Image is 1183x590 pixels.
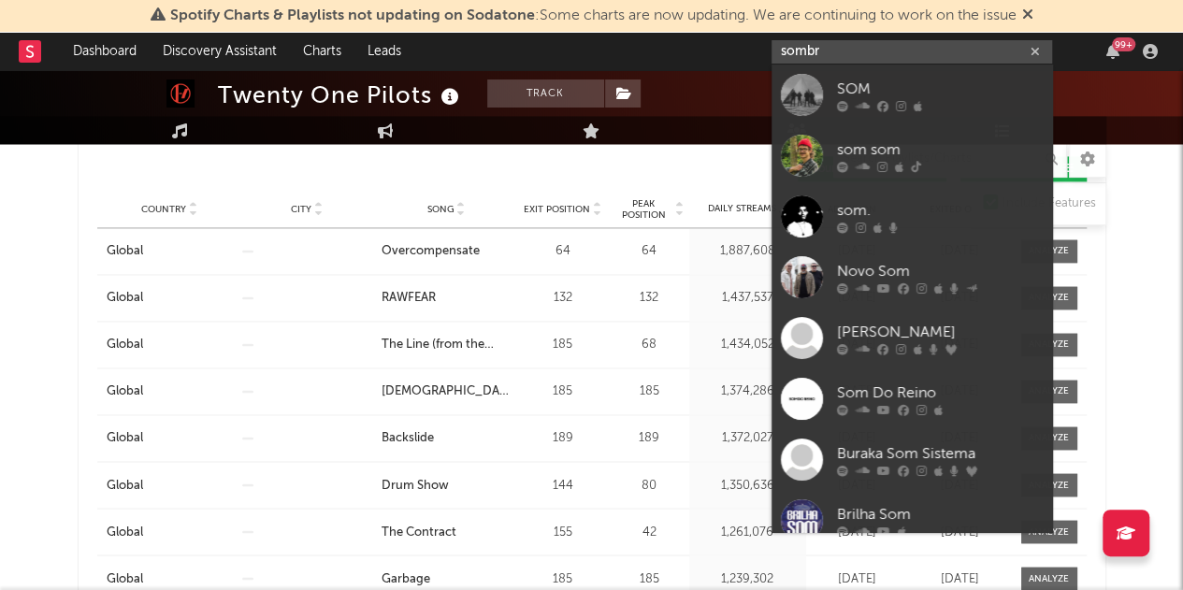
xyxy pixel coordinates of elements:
div: Garbage [382,569,430,588]
a: Global [107,242,233,261]
div: Global [107,289,143,308]
div: som. [837,199,1043,222]
div: Global [107,429,143,448]
a: Backslide [382,429,512,448]
a: Buraka Som Sistema [772,429,1052,490]
div: 1,437,537 [694,289,801,308]
div: Global [107,336,143,354]
div: Twenty One Pilots [218,79,464,110]
a: Leads [354,33,414,70]
a: Charts [290,33,354,70]
a: Global [107,523,233,541]
a: Global [107,289,233,308]
div: Global [107,382,143,401]
a: Global [107,476,233,495]
div: Global [107,523,143,541]
a: Garbage [382,569,512,588]
div: 1,434,052 [694,336,801,354]
div: 189 [521,429,605,448]
div: 99 + [1112,37,1135,51]
div: Backslide [382,429,434,448]
div: The Contract [382,523,456,541]
a: Discovery Assistant [150,33,290,70]
div: 1,261,076 [694,523,801,541]
div: 185 [521,382,605,401]
a: The Line (from the series Arcane League of Legends) [382,336,512,354]
span: Spotify Charts & Playlists not updating on Sodatone [170,8,535,23]
a: RAWFEAR [382,289,512,308]
span: Country [141,204,186,215]
div: 42 [614,523,685,541]
div: som som [837,138,1043,161]
div: 64 [614,242,685,261]
a: Global [107,429,233,448]
a: SOM [772,65,1052,125]
a: som. [772,186,1052,247]
div: 80 [614,476,685,495]
div: 64 [521,242,605,261]
div: Buraka Som Sistema [837,442,1043,465]
button: 99+ [1106,44,1119,59]
div: 132 [614,289,685,308]
div: SOM [837,78,1043,100]
a: The Contract [382,523,512,541]
button: Track [487,79,604,108]
div: Brilha Som [837,503,1043,525]
a: Brilha Som [772,490,1052,551]
div: 185 [521,569,605,588]
div: 68 [614,336,685,354]
div: Global [107,476,143,495]
div: 1,239,302 [694,569,801,588]
a: Novo Som [772,247,1052,308]
div: 189 [614,429,685,448]
div: RAWFEAR [382,289,436,308]
div: 185 [614,382,685,401]
div: 185 [614,569,685,588]
div: Drum Show [382,476,449,495]
div: Overcompensate [382,242,480,261]
span: Dismiss [1022,8,1033,23]
span: : Some charts are now updating. We are continuing to work on the issue [170,8,1017,23]
a: [PERSON_NAME] [772,308,1052,368]
a: Drum Show [382,476,512,495]
div: 185 [521,336,605,354]
div: 132 [521,289,605,308]
input: Search for artists [772,40,1052,64]
a: Global [107,336,233,354]
div: Global [107,569,143,588]
a: [DEMOGRAPHIC_DATA] [382,382,512,401]
span: Exit Position [524,204,590,215]
span: Daily Streams [708,202,776,216]
div: 144 [521,476,605,495]
div: Novo Som [837,260,1043,282]
div: 155 [521,523,605,541]
div: Global [107,242,143,261]
div: [DATE] [914,569,1007,588]
a: Global [107,569,233,588]
a: Som Do Reino [772,368,1052,429]
div: [DATE] [811,569,904,588]
div: [PERSON_NAME] [837,321,1043,343]
a: Global [107,382,233,401]
span: Song [427,204,454,215]
div: 1,350,636 [694,476,801,495]
div: 1,887,608 [694,242,801,261]
a: som som [772,125,1052,186]
div: 1,374,286 [694,382,801,401]
span: Peak Position [614,198,673,221]
a: Dashboard [60,33,150,70]
span: City [291,204,311,215]
a: Overcompensate [382,242,512,261]
div: 1,372,027 [694,429,801,448]
div: Som Do Reino [837,381,1043,404]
